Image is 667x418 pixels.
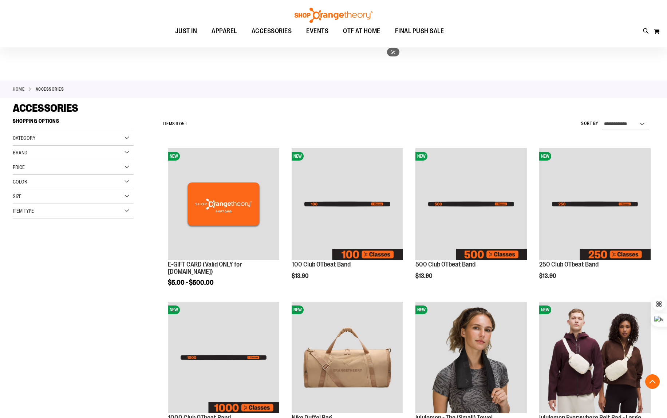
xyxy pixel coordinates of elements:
div: product [288,145,407,294]
a: 250 Club OTbeat Band [539,261,599,268]
span: 51 [182,121,186,126]
span: $5.00 - $500.00 [168,279,214,286]
a: Nike Duffel BagNEW [292,302,403,414]
span: Item Type [13,208,34,214]
a: ACCESSORIES [244,23,299,39]
a: lululemon Everywhere Belt Bag - LargeNEW [539,302,651,414]
label: Sort By [581,121,599,127]
span: ACCESSORIES [13,102,78,114]
span: ACCESSORIES [252,23,292,39]
span: $13.90 [415,273,433,279]
span: NEW [168,305,180,314]
div: product [536,145,654,294]
a: OTF AT HOME [336,23,388,40]
span: NEW [415,152,427,161]
a: Image of 500 Club OTbeat BandNEW [415,148,527,261]
a: Image of 250 Club OTbeat BandNEW [539,148,651,261]
span: Brand [13,150,27,155]
div: product [164,145,283,305]
a: JUST IN [168,23,205,40]
img: Image of 250 Club OTbeat Band [539,148,651,260]
span: OTF AT HOME [343,23,380,39]
a: Image of 1000 Club OTbeat BandNEW [168,302,279,414]
span: FINAL PUSH SALE [395,23,444,39]
a: 100 Club OTbeat Band [292,261,351,268]
span: Color [13,179,27,185]
span: NEW [539,305,551,314]
a: 500 Club OTbeat Band [415,261,475,268]
img: E-GIFT CARD (Valid ONLY for ShopOrangetheory.com) [168,148,279,260]
a: E-GIFT CARD (Valid ONLY for ShopOrangetheory.com)NEW [168,148,279,261]
span: Price [13,164,25,170]
strong: ACCESSORIES [36,86,64,92]
span: Size [13,193,21,199]
a: Image of 100 Club OTbeat BandNEW [292,148,403,261]
span: NEW [292,152,304,161]
img: Image of 1000 Club OTbeat Band [168,302,279,413]
a: APPAREL [204,23,244,40]
span: EVENTS [306,23,328,39]
h2: Items to [163,118,186,130]
button: Back To Top [645,374,660,389]
img: Shop Orangetheory [293,8,374,23]
span: APPAREL [212,23,237,39]
span: NEW [415,305,427,314]
img: lululemon - The (Small) Towel [415,302,527,413]
span: NEW [292,305,304,314]
span: JUST IN [175,23,197,39]
span: NEW [539,152,551,161]
strong: Shopping Options [13,115,134,131]
span: $13.90 [539,273,557,279]
div: product [412,145,530,294]
img: Image of 100 Club OTbeat Band [292,148,403,260]
img: Nike Duffel Bag [292,302,403,413]
span: 1 [175,121,177,126]
a: lululemon - The (Small) TowelNEW [415,302,527,414]
a: Home [13,86,24,92]
a: E-GIFT CARD (Valid ONLY for [DOMAIN_NAME]) [168,261,242,275]
span: $13.90 [292,273,309,279]
a: FINAL PUSH SALE [388,23,451,40]
img: lululemon Everywhere Belt Bag - Large [539,302,651,413]
img: Image of 500 Club OTbeat Band [415,148,527,260]
span: NEW [168,152,180,161]
span: Category [13,135,35,141]
a: EVENTS [299,23,336,40]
